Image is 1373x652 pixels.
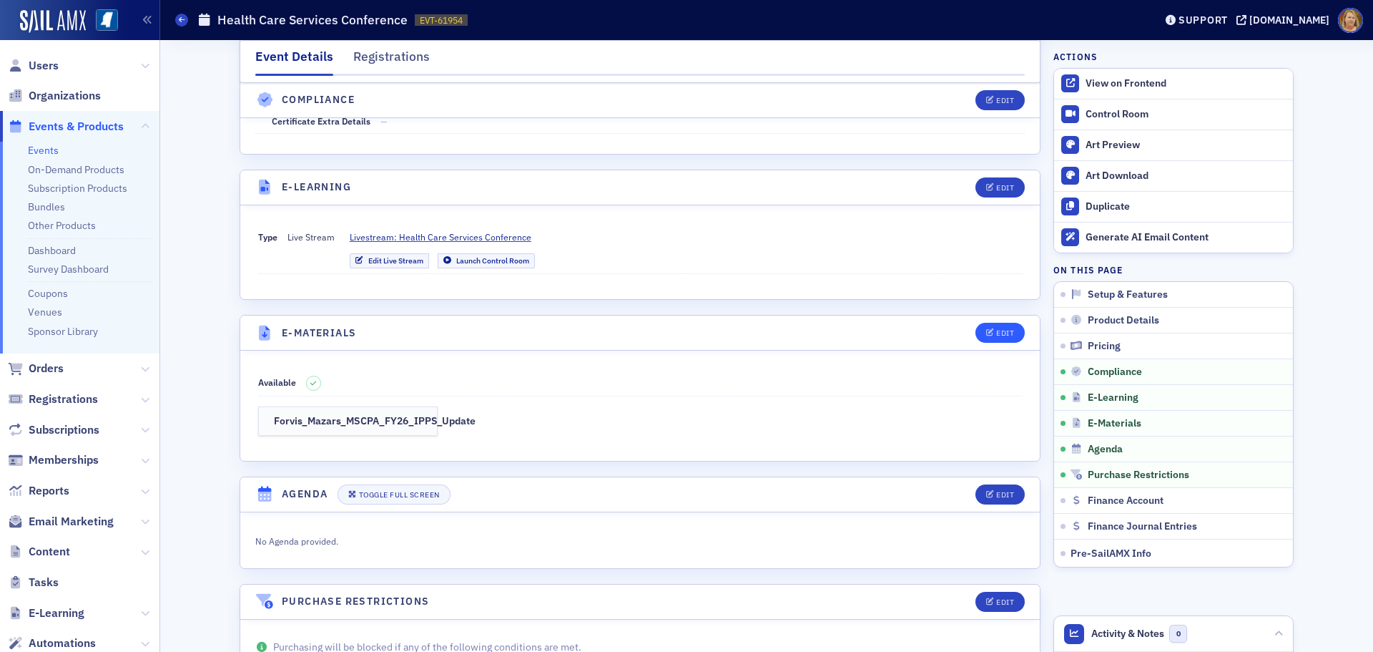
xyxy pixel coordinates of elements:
span: Content [29,544,70,560]
span: — [380,115,388,127]
div: Edit [996,329,1014,337]
span: Events & Products [29,119,124,135]
span: E-Materials [1088,417,1141,430]
span: Automations [29,636,96,651]
a: On-Demand Products [28,163,124,176]
a: Subscription Products [28,182,127,195]
button: Edit [975,485,1025,505]
div: Art Preview [1086,139,1286,152]
a: Subscriptions [8,422,99,438]
span: Certificate Extra Details [272,115,370,127]
a: Tasks [8,575,59,590]
span: Registrations [29,391,98,407]
h1: Health Care Services Conference [217,11,408,29]
span: Setup & Features [1088,288,1168,301]
a: Orders [8,361,64,376]
a: Forvis_Mazars_MSCPA_FY26_IPPS_Update [258,407,438,436]
span: Available [258,376,296,388]
span: Purchase Restrictions [1088,469,1189,482]
span: Compliance [1088,366,1142,379]
a: E-Learning [8,605,84,621]
h4: On this page [1053,263,1294,276]
button: Edit [975,323,1025,343]
h4: E-Materials [282,326,356,341]
h4: Compliance [282,92,355,107]
a: Organizations [8,88,101,104]
a: Events & Products [8,119,124,135]
span: Reports [29,483,69,499]
span: Profile [1338,8,1363,33]
a: Survey Dashboard [28,263,109,276]
a: Art Preview [1054,130,1293,160]
span: Type [258,231,277,243]
a: Bundles [28,200,65,213]
span: Agenda [1088,443,1123,456]
a: Users [8,58,59,74]
div: Toggle Full Screen [359,491,440,499]
button: Edit [975,90,1025,110]
a: Livestream: Health Care Services Conference [350,230,542,243]
a: View on Frontend [1054,69,1293,99]
span: EVT-61954 [420,14,463,26]
span: Livestream: Health Care Services Conference [350,230,531,243]
span: Memberships [29,452,99,468]
a: Coupons [28,287,68,300]
img: SailAMX [96,9,118,31]
a: Email Marketing [8,514,114,530]
a: Control Room [1054,99,1293,130]
a: Events [28,144,59,157]
a: Sponsor Library [28,325,98,338]
button: Generate AI Email Content [1054,222,1293,253]
span: Subscriptions [29,422,99,438]
span: E-Learning [29,605,84,621]
div: Generate AI Email Content [1086,231,1286,244]
a: Memberships [8,452,99,468]
span: Organizations [29,88,101,104]
button: Toggle Full Screen [338,485,451,505]
img: SailAMX [20,10,86,33]
span: 0 [1169,625,1187,643]
h3: Forvis_Mazars_MSCPA_FY26_IPPS_Update [274,415,423,428]
span: E-Learning [1088,391,1138,404]
h4: Purchase Restrictions [282,594,429,609]
a: View Homepage [86,9,118,34]
div: Edit [996,491,1014,499]
a: Content [8,544,70,560]
div: View on Frontend [1086,77,1286,90]
div: No Agenda provided. [255,532,736,548]
span: Finance Journal Entries [1088,520,1197,533]
div: [DOMAIN_NAME] [1249,14,1329,26]
span: Live Stream [287,230,335,268]
a: Art Download [1054,160,1293,191]
a: Reports [8,483,69,499]
span: Tasks [29,575,59,590]
div: Art Download [1086,170,1286,183]
a: Edit Live Stream [350,253,429,268]
span: Finance Account [1088,495,1163,507]
a: Automations [8,636,96,651]
button: Edit [975,177,1025,198]
button: Duplicate [1054,191,1293,222]
span: Product Details [1088,314,1159,327]
a: Venues [28,306,62,318]
a: Other Products [28,219,96,232]
span: Activity & Notes [1091,626,1164,641]
div: Support [1178,14,1228,26]
a: Launch Control Room [438,253,535,268]
span: Users [29,58,59,74]
a: Registrations [8,391,98,407]
span: Orders [29,361,64,376]
span: Pre-SailAMX Info [1071,547,1151,560]
div: Control Room [1086,108,1286,121]
button: [DOMAIN_NAME] [1236,15,1334,25]
div: Edit [996,598,1014,606]
span: Email Marketing [29,514,114,530]
div: Event Details [255,47,333,76]
h4: E-Learning [282,180,351,195]
div: Edit [996,97,1014,104]
span: Pricing [1088,340,1121,353]
div: Registrations [353,47,430,74]
div: Duplicate [1086,200,1286,213]
a: Dashboard [28,244,76,257]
